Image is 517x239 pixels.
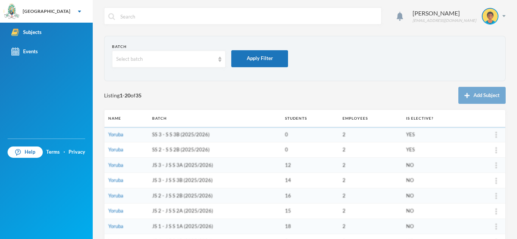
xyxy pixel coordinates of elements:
[108,13,115,20] img: search
[281,157,338,173] td: 12
[231,50,288,67] button: Apply Filter
[108,131,123,137] a: Yoruba
[120,92,123,99] b: 1
[495,132,497,138] img: more_vert
[495,147,497,153] img: more_vert
[281,127,338,142] td: 0
[281,110,338,127] th: Students
[339,157,403,173] td: 2
[8,146,43,158] a: Help
[135,92,142,99] b: 35
[495,224,497,230] img: more_vert
[281,142,338,158] td: 0
[148,110,281,127] th: Batch
[339,173,403,188] td: 2
[281,188,338,204] td: 16
[46,148,60,156] a: Terms
[339,127,403,142] td: 2
[402,188,470,204] td: NO
[148,127,281,142] td: SS 3 - S S 3B (2025/2026)
[495,193,497,199] img: more_vert
[108,208,123,214] a: Yoruba
[108,177,123,183] a: Yoruba
[125,92,131,99] b: 20
[148,142,281,158] td: SS 2 - S S 2B (2025/2026)
[402,157,470,173] td: NO
[339,188,403,204] td: 2
[281,204,338,219] td: 15
[402,127,470,142] td: YES
[108,146,123,153] a: Yoruba
[413,9,476,18] div: [PERSON_NAME]
[402,173,470,188] td: NO
[148,219,281,234] td: JS 1 - J S S 1A (2025/2026)
[108,193,123,199] a: Yoruba
[495,178,497,184] img: more_vert
[108,162,123,168] a: Yoruba
[339,110,403,127] th: Employees
[339,142,403,158] td: 2
[11,28,42,36] div: Subjects
[281,219,338,234] td: 18
[104,91,142,99] span: Listing - of
[148,173,281,188] td: JS 3 - J S S 3B (2025/2026)
[402,219,470,234] td: NO
[483,9,498,24] img: STUDENT
[23,8,70,15] div: [GEOGRAPHIC_DATA]
[339,204,403,219] td: 2
[148,157,281,173] td: JS 3 - J S S 3A (2025/2026)
[116,56,215,63] div: Select batch
[64,148,65,156] div: ·
[402,142,470,158] td: YES
[402,110,470,127] th: Is Elective?
[104,110,148,127] th: Name
[458,87,506,104] button: Add Subject
[4,4,19,19] img: logo
[402,204,470,219] td: NO
[148,188,281,204] td: JS 2 - J S S 2B (2025/2026)
[413,18,476,23] div: [EMAIL_ADDRESS][DOMAIN_NAME]
[120,8,377,25] input: Search
[11,48,38,56] div: Events
[339,219,403,234] td: 2
[281,173,338,188] td: 14
[69,148,85,156] a: Privacy
[108,223,123,229] a: Yoruba
[495,208,497,214] img: more_vert
[112,44,226,49] div: Batch
[148,204,281,219] td: JS 2 - J S S 2A (2025/2026)
[495,162,497,168] img: more_vert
